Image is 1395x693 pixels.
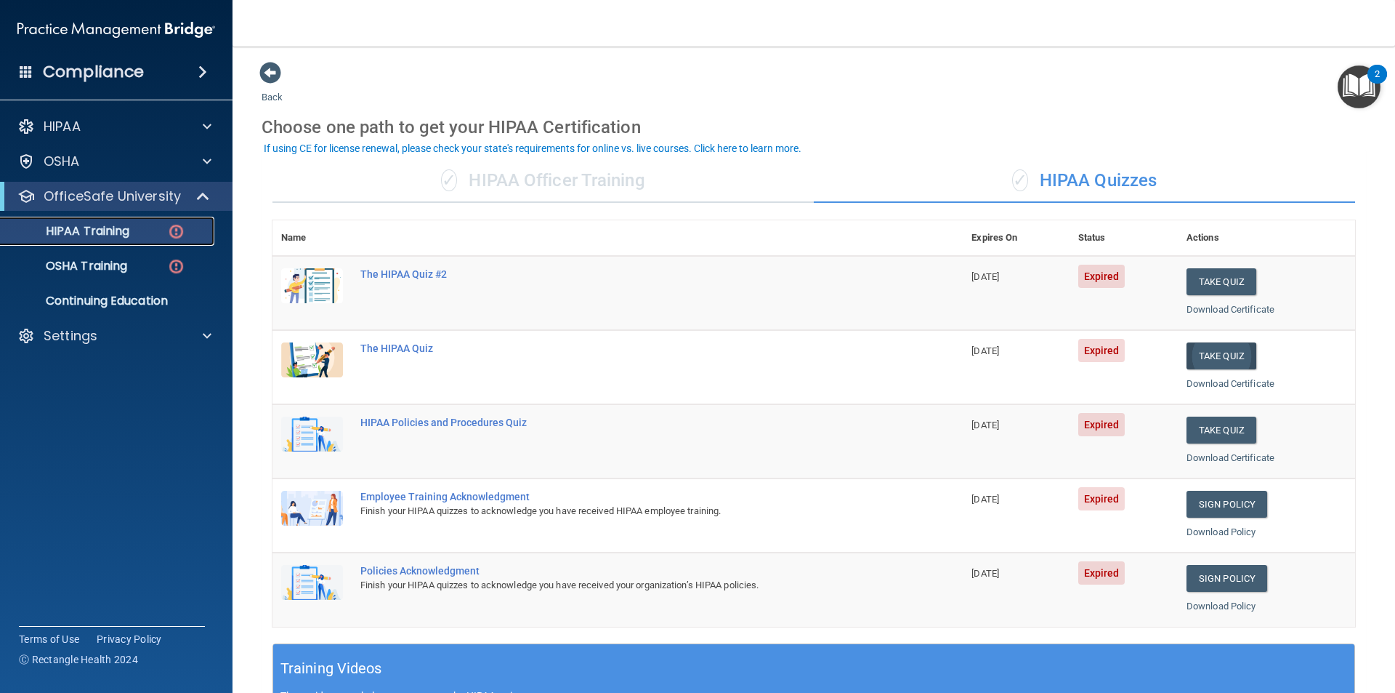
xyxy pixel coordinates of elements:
[1186,452,1274,463] a: Download Certificate
[814,159,1355,203] div: HIPAA Quizzes
[360,491,890,502] div: Employee Training Acknowledgment
[9,294,208,308] p: Continuing Education
[43,62,144,82] h4: Compliance
[44,327,97,345] p: Settings
[19,652,138,667] span: Ⓒ Rectangle Health 2024
[1078,265,1125,288] span: Expired
[9,259,127,273] p: OSHA Training
[44,118,81,135] p: HIPAA
[971,420,999,430] span: [DATE]
[1186,417,1256,444] button: Take Quiz
[360,343,890,354] div: The HIPAA Quiz
[1375,74,1380,93] div: 2
[360,502,890,520] div: Finish your HIPAA quizzes to acknowledge you have received HIPAA employee training.
[971,568,999,579] span: [DATE]
[1186,378,1274,389] a: Download Certificate
[17,118,211,135] a: HIPAA
[360,268,890,280] div: The HIPAA Quiz #2
[9,224,129,239] p: HIPAA Training
[1338,65,1380,108] button: Open Resource Center, 2 new notifications
[971,494,999,505] span: [DATE]
[17,327,211,345] a: Settings
[272,159,814,203] div: HIPAA Officer Training
[272,220,352,256] th: Name
[1178,220,1355,256] th: Actions
[360,565,890,577] div: Policies Acknowledgment
[963,220,1069,256] th: Expires On
[1186,304,1274,315] a: Download Certificate
[17,188,211,205] a: OfficeSafe University
[360,417,890,428] div: HIPAA Policies and Procedures Quiz
[1078,339,1125,362] span: Expired
[1186,565,1267,592] a: Sign Policy
[280,656,382,681] h5: Training Videos
[441,169,457,191] span: ✓
[44,188,181,205] p: OfficeSafe University
[971,271,999,282] span: [DATE]
[262,106,1366,148] div: Choose one path to get your HIPAA Certification
[44,153,80,170] p: OSHA
[1078,561,1125,585] span: Expired
[262,141,804,156] button: If using CE for license renewal, please check your state's requirements for online vs. live cours...
[262,74,283,103] a: Back
[1186,491,1267,518] a: Sign Policy
[19,632,79,646] a: Terms of Use
[1078,487,1125,510] span: Expired
[264,143,801,153] div: If using CE for license renewal, please check your state's requirements for online vs. live cours...
[1186,343,1256,369] button: Take Quiz
[971,345,999,356] span: [DATE]
[167,257,185,276] img: danger-circle.6113f641.png
[1186,268,1256,295] button: Take Quiz
[97,632,162,646] a: Privacy Policy
[1012,169,1028,191] span: ✓
[360,577,890,594] div: Finish your HIPAA quizzes to acknowledge you have received your organization’s HIPAA policies.
[17,153,211,170] a: OSHA
[167,223,185,241] img: danger-circle.6113f641.png
[1078,413,1125,436] span: Expired
[1144,590,1378,648] iframe: Drift Widget Chat Controller
[1186,526,1256,537] a: Download Policy
[1069,220,1178,256] th: Status
[17,15,215,44] img: PMB logo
